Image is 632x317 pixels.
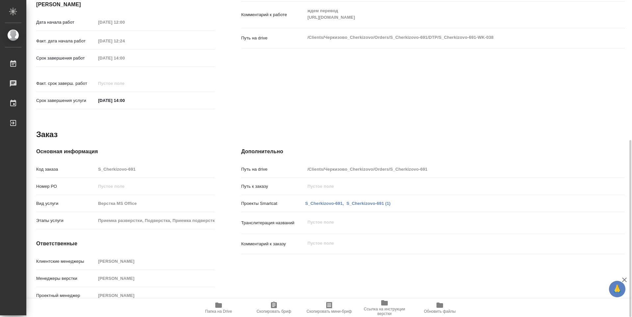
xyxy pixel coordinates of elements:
[305,5,593,23] textarea: ждем перевод [URL][DOMAIN_NAME]
[241,12,305,18] p: Комментарий к работе
[424,309,456,314] span: Обновить файлы
[96,216,215,225] input: Пустое поле
[305,201,344,206] a: S_Cherkizovo-691,
[191,299,246,317] button: Папка на Drive
[96,256,215,266] input: Пустое поле
[241,200,305,207] p: Проекты Smartcat
[241,220,305,226] p: Транслитерация названий
[36,80,96,87] p: Факт. срок заверш. работ
[36,292,96,299] p: Проектный менеджер
[306,309,352,314] span: Скопировать мини-бриф
[305,164,593,174] input: Пустое поле
[36,200,96,207] p: Вид услуги
[205,309,232,314] span: Папка на Drive
[36,38,96,44] p: Факт. дата начала работ
[246,299,302,317] button: Скопировать бриф
[36,275,96,282] p: Менеджеры верстки
[36,97,96,104] p: Срок завершения услуги
[241,183,305,190] p: Путь к заказу
[256,309,291,314] span: Скопировать бриф
[412,299,467,317] button: Обновить файлы
[609,281,625,297] button: 🙏
[241,35,305,41] p: Путь на drive
[96,182,215,191] input: Пустое поле
[96,164,215,174] input: Пустое поле
[96,79,153,88] input: Пустое поле
[357,299,412,317] button: Ссылка на инструкции верстки
[96,96,153,105] input: ✎ Введи что-нибудь
[36,240,215,248] h4: Ответственные
[36,258,96,265] p: Клиентские менеджеры
[612,282,623,296] span: 🙏
[96,53,153,63] input: Пустое поле
[241,166,305,173] p: Путь на drive
[241,241,305,247] p: Комментарий к заказу
[36,129,58,140] h2: Заказ
[36,1,215,9] h4: [PERSON_NAME]
[96,274,215,283] input: Пустое поле
[96,291,215,300] input: Пустое поле
[96,36,153,46] input: Пустое поле
[305,32,593,43] textarea: /Clients/Черкизово_Cherkizovо/Orders/S_Cherkizovo-691/DTP/S_Cherkizovo-691-WK-038
[36,217,96,224] p: Этапы услуги
[36,148,215,156] h4: Основная информация
[36,183,96,190] p: Номер РО
[305,182,593,191] input: Пустое поле
[241,148,625,156] h4: Дополнительно
[36,55,96,61] p: Срок завершения работ
[36,19,96,26] p: Дата начала работ
[361,307,408,316] span: Ссылка на инструкции верстки
[302,299,357,317] button: Скопировать мини-бриф
[347,201,391,206] a: S_Cherkizovo-691 (1)
[96,199,215,208] input: Пустое поле
[36,166,96,173] p: Код заказа
[96,17,153,27] input: Пустое поле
